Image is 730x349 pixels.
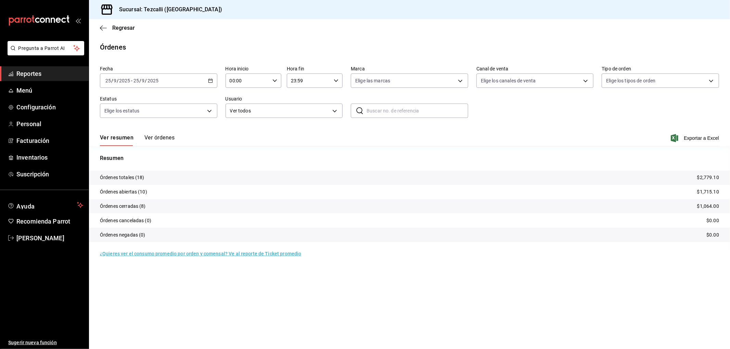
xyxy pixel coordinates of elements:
[230,107,330,115] span: Ver todos
[8,41,84,55] button: Pregunta a Parrot AI
[100,188,147,196] p: Órdenes abiertas (10)
[287,67,343,71] label: Hora fin
[16,170,83,179] span: Suscripción
[139,78,141,83] span: /
[351,67,468,71] label: Marca
[133,78,139,83] input: --
[111,78,113,83] span: /
[16,217,83,226] span: Recomienda Parrot
[367,104,468,118] input: Buscar no. de referencia
[100,231,145,239] p: Órdenes negadas (0)
[355,77,390,84] span: Elige las marcas
[145,78,147,83] span: /
[119,78,130,83] input: ----
[100,154,719,162] p: Resumen
[100,134,133,146] button: Ver resumen
[16,69,83,78] span: Reportes
[602,67,719,71] label: Tipo de orden
[16,233,83,243] span: [PERSON_NAME]
[104,107,139,114] span: Elige los estatus
[16,119,83,129] span: Personal
[100,203,146,210] p: Órdenes cerradas (8)
[706,231,719,239] p: $0.00
[8,339,83,346] span: Sugerir nueva función
[100,97,217,102] label: Estatus
[476,67,594,71] label: Canal de venta
[16,153,83,162] span: Inventarios
[706,217,719,224] p: $0.00
[114,5,222,14] h3: Sucursal: Tezcalli ([GEOGRAPHIC_DATA])
[606,77,655,84] span: Elige los tipos de orden
[16,103,83,112] span: Configuración
[226,67,281,71] label: Hora inicio
[18,45,74,52] span: Pregunta a Parrot AI
[105,78,111,83] input: --
[144,134,175,146] button: Ver órdenes
[226,97,343,102] label: Usuario
[5,50,84,57] a: Pregunta a Parrot AI
[147,78,159,83] input: ----
[75,18,81,23] button: open_drawer_menu
[100,251,301,256] a: ¿Quieres ver el consumo promedio por orden y comensal? Ve al reporte de Ticket promedio
[16,86,83,95] span: Menú
[131,78,132,83] span: -
[100,217,151,224] p: Órdenes canceladas (0)
[100,134,175,146] div: navigation tabs
[697,188,719,196] p: $1,715.10
[100,25,135,31] button: Regresar
[100,67,217,71] label: Fecha
[672,134,719,142] button: Exportar a Excel
[112,25,135,31] span: Regresar
[697,203,719,210] p: $1,064.00
[117,78,119,83] span: /
[100,174,144,181] p: Órdenes totales (18)
[481,77,536,84] span: Elige los canales de venta
[113,78,117,83] input: --
[697,174,719,181] p: $2,779.10
[142,78,145,83] input: --
[100,42,126,52] div: Órdenes
[16,136,83,145] span: Facturación
[16,201,74,209] span: Ayuda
